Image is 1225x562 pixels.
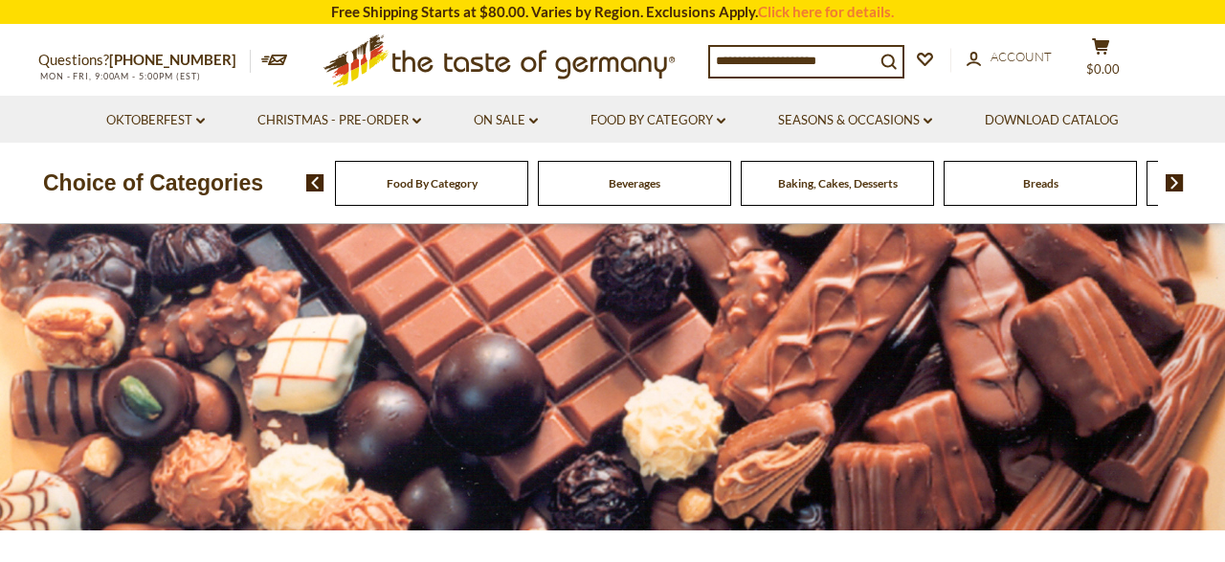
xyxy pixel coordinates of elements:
[109,51,236,68] a: [PHONE_NUMBER]
[387,176,478,191] a: Food By Category
[38,48,251,73] p: Questions?
[38,71,201,81] span: MON - FRI, 9:00AM - 5:00PM (EST)
[1166,174,1184,191] img: next arrow
[758,3,894,20] a: Click here for details.
[985,110,1119,131] a: Download Catalog
[778,176,898,191] a: Baking, Cakes, Desserts
[609,176,660,191] a: Beverages
[257,110,421,131] a: Christmas - PRE-ORDER
[1072,37,1129,85] button: $0.00
[778,110,932,131] a: Seasons & Occasions
[1023,176,1058,191] a: Breads
[306,174,324,191] img: previous arrow
[474,110,538,131] a: On Sale
[991,49,1052,64] span: Account
[590,110,725,131] a: Food By Category
[106,110,205,131] a: Oktoberfest
[967,47,1052,68] a: Account
[1086,61,1120,77] span: $0.00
